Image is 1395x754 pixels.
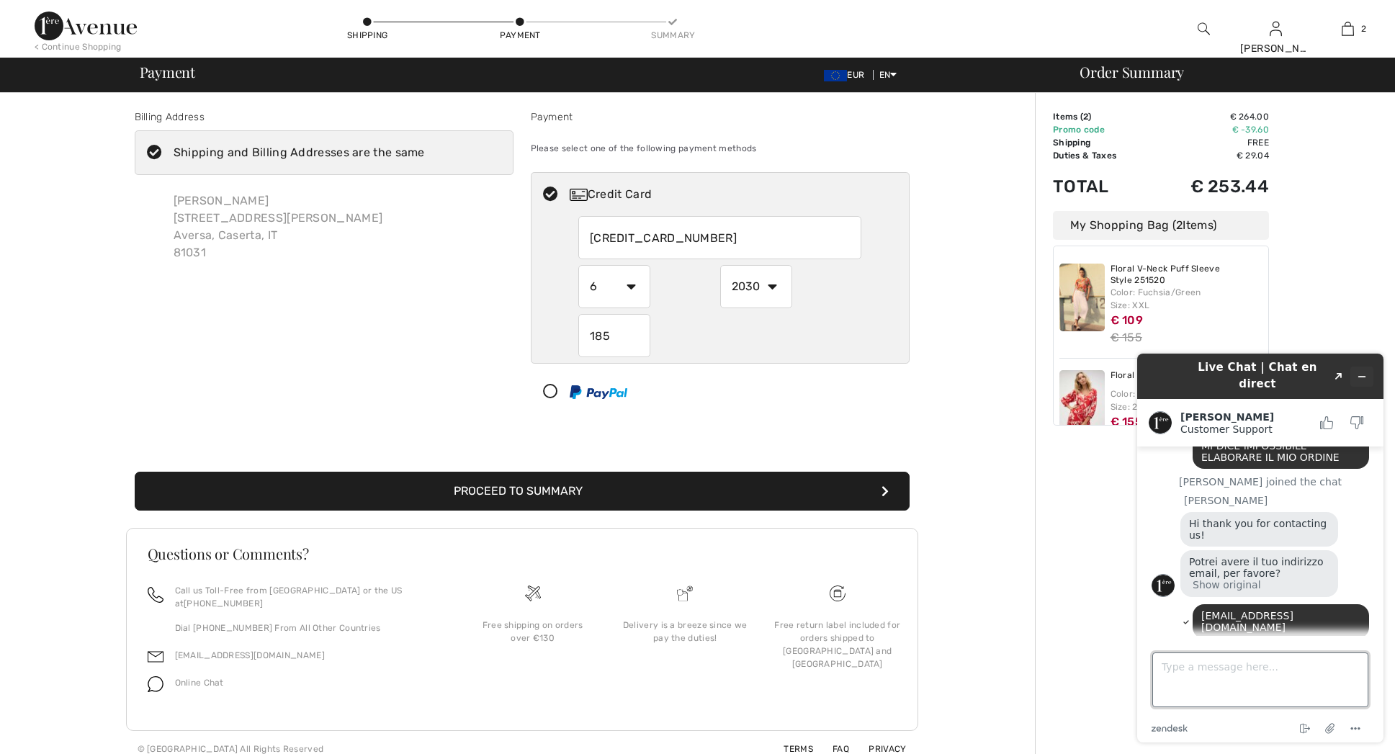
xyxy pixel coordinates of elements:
[1342,20,1354,37] img: My Bag
[175,621,439,634] p: Dial [PHONE_NUMBER] From All Other Countries
[766,744,813,754] a: Terms
[620,619,750,645] div: Delivery is a breeze since we pay the duties!
[1111,264,1263,286] a: Floral V-Neck Puff Sleeve Style 251520
[815,744,849,754] a: FAQ
[578,314,650,357] input: CVD
[1111,313,1144,327] span: € 109
[148,547,897,561] h3: Questions or Comments?
[525,585,541,601] img: Free shipping on orders over &#8364;130
[1361,22,1366,35] span: 2
[830,585,845,601] img: Free shipping on orders over &#8364;130
[570,189,588,201] img: Credit Card
[1149,136,1269,149] td: Free
[677,585,693,601] img: Delivery is a breeze since we pay the duties!
[879,70,897,80] span: EN
[1053,123,1149,136] td: Promo code
[1270,20,1282,37] img: My Info
[35,40,122,53] div: < Continue Shopping
[578,216,861,259] input: Card number
[1270,22,1282,35] a: Sign In
[148,649,163,665] img: email
[162,181,395,273] div: [PERSON_NAME] [STREET_ADDRESS][PERSON_NAME] Aversa, Caserta, IT 81031
[824,70,870,80] span: EUR
[1149,162,1269,211] td: € 253.44
[184,598,263,609] a: [PHONE_NUMBER]
[1111,415,1143,428] span: € 155
[1126,342,1395,754] iframe: Find more information here
[1198,20,1210,37] img: search the website
[773,619,902,670] div: Free return label included for orders shipped to [GEOGRAPHIC_DATA] and [GEOGRAPHIC_DATA]
[1312,20,1383,37] a: 2
[175,678,224,688] span: Online Chat
[1053,162,1149,211] td: Total
[135,109,513,125] div: Billing Address
[1149,123,1269,136] td: € -39.60
[1062,65,1386,79] div: Order Summary
[1053,211,1269,240] div: My Shopping Bag ( Items)
[135,472,910,511] button: Proceed to Summary
[1240,41,1311,56] div: [PERSON_NAME]
[1083,112,1088,122] span: 2
[1053,149,1149,162] td: Duties & Taxes
[1176,218,1183,232] span: 2
[140,65,195,79] span: Payment
[531,130,910,166] div: Please select one of the following payment methods
[824,70,847,81] img: Euro
[175,584,439,610] p: Call us Toll-Free from [GEOGRAPHIC_DATA] or the US at
[1149,149,1269,162] td: € 29.04
[174,144,425,161] div: Shipping and Billing Addresses are the same
[851,744,906,754] a: Privacy
[1053,136,1149,149] td: Shipping
[1111,331,1143,344] s: € 155
[570,385,627,399] img: PayPal
[1059,264,1105,331] img: Floral V-Neck Puff Sleeve Style 251520
[346,29,389,42] div: Shipping
[175,650,325,660] a: [EMAIL_ADDRESS][DOMAIN_NAME]
[498,29,542,42] div: Payment
[1059,370,1105,438] img: Floral V-Neck Pullover Style 252119
[34,10,63,23] span: Chat
[148,676,163,692] img: chat
[1111,370,1262,382] a: Floral V-Neck Pullover Style 252119
[35,12,137,40] img: 1ère Avenue
[1111,387,1263,413] div: Color: Red/cream Size: 20
[1111,286,1263,312] div: Color: Fuchsia/Green Size: XXL
[570,186,900,203] div: Credit Card
[1053,110,1149,123] td: Items ( )
[531,109,910,125] div: Payment
[468,619,598,645] div: Free shipping on orders over €130
[1149,110,1269,123] td: € 264.00
[651,29,694,42] div: Summary
[148,587,163,603] img: call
